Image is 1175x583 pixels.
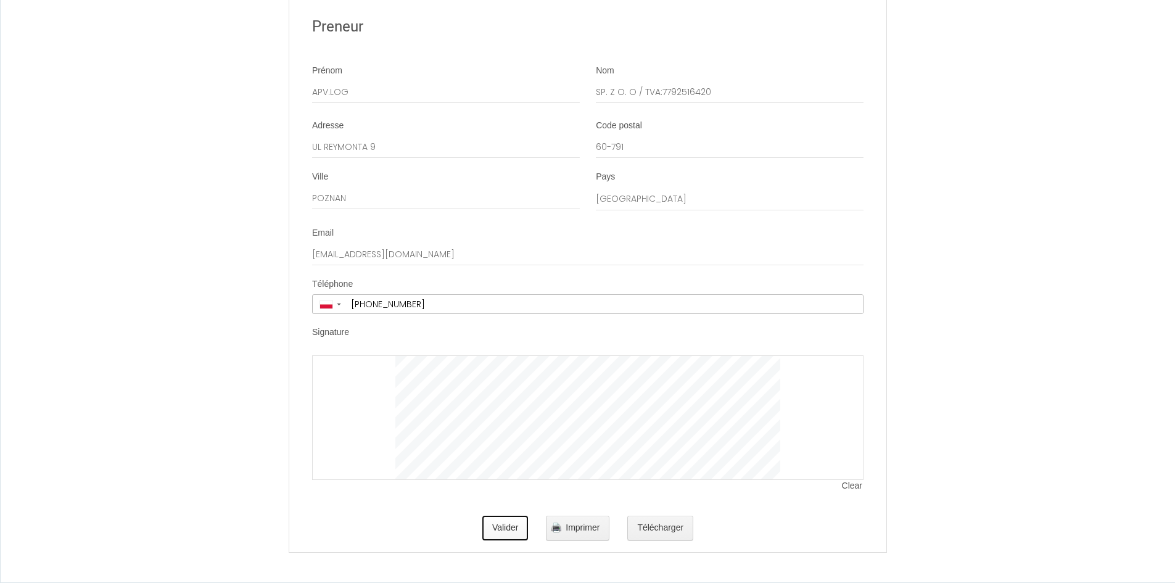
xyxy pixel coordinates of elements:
[312,15,864,39] h2: Preneur
[312,171,328,183] label: Ville
[312,227,334,239] label: Email
[336,302,342,307] span: ▼
[312,65,342,77] label: Prénom
[596,171,615,183] label: Pays
[312,120,344,132] label: Adresse
[596,120,642,132] label: Code postal
[551,523,561,532] img: printer.png
[482,516,529,540] button: Valider
[842,480,864,492] span: Clear
[566,523,600,532] span: Imprimer
[546,516,609,540] button: Imprimer
[627,516,693,540] button: Télécharger
[312,326,349,339] label: Signature
[596,65,614,77] label: Nom
[347,295,863,313] input: +48 512 345 678
[312,278,353,291] label: Téléphone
